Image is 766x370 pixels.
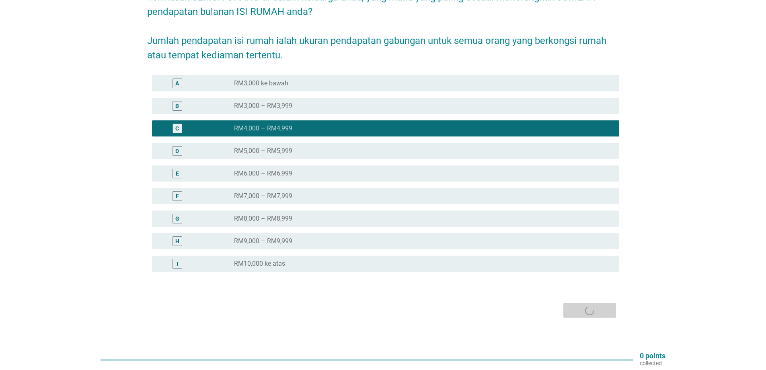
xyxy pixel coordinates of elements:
[234,79,288,87] label: RM3,000 ke bawah
[176,169,179,178] div: E
[175,147,179,155] div: D
[175,79,179,88] div: A
[175,237,179,246] div: H
[234,124,292,132] label: RM4,000 – RM4,999
[234,260,285,268] label: RM10,000 ke atas
[175,124,179,133] div: C
[175,102,179,110] div: B
[177,260,178,268] div: I
[176,192,179,201] div: F
[234,215,292,223] label: RM8,000 – RM8,999
[234,237,292,245] label: RM9,000 – RM9,999
[234,102,292,110] label: RM3,000 – RM3,999
[640,352,665,360] p: 0 points
[234,169,292,178] label: RM6,000 – RM6,999
[175,215,179,223] div: G
[234,192,292,200] label: RM7,000 – RM7,999
[640,360,665,367] p: collected
[234,147,292,155] label: RM5,000 – RM5,999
